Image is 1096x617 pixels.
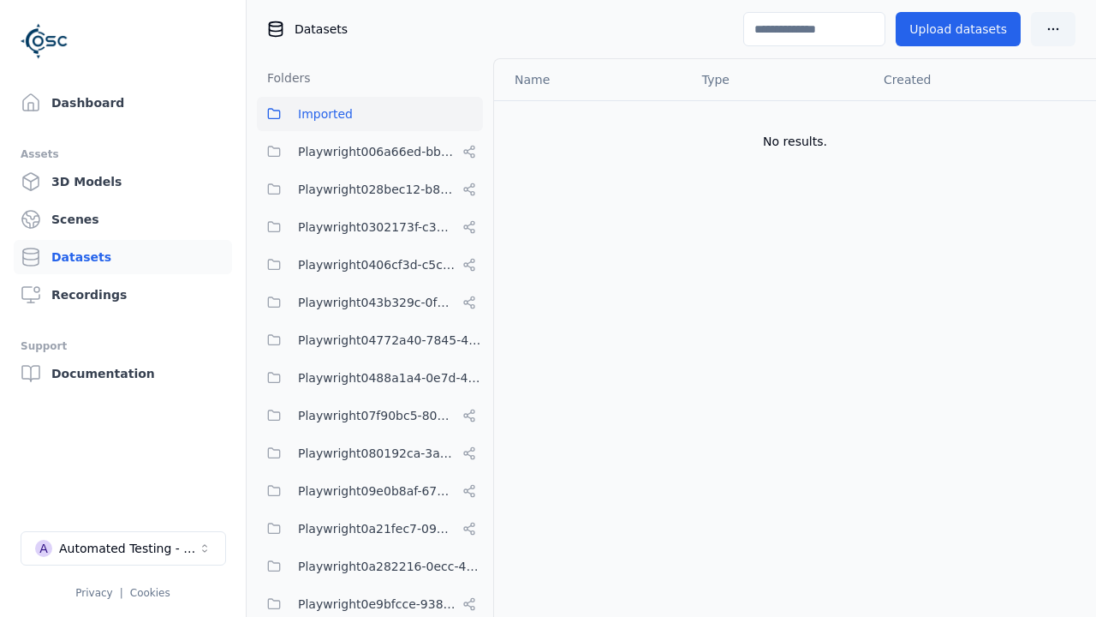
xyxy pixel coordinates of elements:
[298,481,456,501] span: Playwright09e0b8af-6797-487c-9a58-df45af994400
[59,540,198,557] div: Automated Testing - Playwright
[870,59,1069,100] th: Created
[14,278,232,312] a: Recordings
[298,443,456,464] span: Playwright080192ca-3ab8-4170-8689-2c2dffafb10d
[298,405,456,426] span: Playwright07f90bc5-80d1-4d58-862e-051c9f56b799
[14,165,232,199] a: 3D Models
[21,144,225,165] div: Assets
[120,587,123,599] span: |
[21,17,68,65] img: Logo
[298,255,456,275] span: Playwright0406cf3d-c5c6-4809-a891-d4d7aaf60441
[257,474,483,508] button: Playwright09e0b8af-6797-487c-9a58-df45af994400
[298,330,483,350] span: Playwright04772a40-7845-40f2-bf94-f85d29927f9d
[257,248,483,282] button: Playwright0406cf3d-c5c6-4809-a891-d4d7aaf60441
[257,361,483,395] button: Playwright0488a1a4-0e7d-4299-bdea-dd156cc484d6
[257,549,483,584] button: Playwright0a282216-0ecc-4192-904d-1db5382f43aa
[298,594,456,614] span: Playwright0e9bfcce-9385-4655-aad9-5e1830d0cbce
[257,135,483,169] button: Playwright006a66ed-bbfa-4b84-a6f2-8b03960da6f1
[257,97,483,131] button: Imported
[257,69,311,87] h3: Folders
[494,59,688,100] th: Name
[257,172,483,207] button: Playwright028bec12-b853-4041-8716-f34111cdbd0b
[257,210,483,244] button: Playwright0302173f-c313-40eb-a2c1-2f14b0f3806f
[35,540,52,557] div: A
[298,292,456,313] span: Playwright043b329c-0fea-4eef-a1dd-c1b85d96f68d
[688,59,870,100] th: Type
[130,587,170,599] a: Cookies
[298,104,353,124] span: Imported
[298,518,456,539] span: Playwright0a21fec7-093e-446e-ac90-feefe60349da
[298,368,483,388] span: Playwright0488a1a4-0e7d-4299-bdea-dd156cc484d6
[257,285,483,320] button: Playwright043b329c-0fea-4eef-a1dd-c1b85d96f68d
[257,398,483,433] button: Playwright07f90bc5-80d1-4d58-862e-051c9f56b799
[257,512,483,546] button: Playwright0a21fec7-093e-446e-ac90-feefe60349da
[75,587,112,599] a: Privacy
[298,556,483,577] span: Playwright0a282216-0ecc-4192-904d-1db5382f43aa
[298,179,456,200] span: Playwright028bec12-b853-4041-8716-f34111cdbd0b
[295,21,348,38] span: Datasets
[494,100,1096,183] td: No results.
[14,202,232,237] a: Scenes
[14,356,232,391] a: Documentation
[257,436,483,470] button: Playwright080192ca-3ab8-4170-8689-2c2dffafb10d
[14,86,232,120] a: Dashboard
[298,217,456,237] span: Playwright0302173f-c313-40eb-a2c1-2f14b0f3806f
[21,531,226,566] button: Select a workspace
[896,12,1021,46] button: Upload datasets
[298,141,456,162] span: Playwright006a66ed-bbfa-4b84-a6f2-8b03960da6f1
[257,323,483,357] button: Playwright04772a40-7845-40f2-bf94-f85d29927f9d
[21,336,225,356] div: Support
[14,240,232,274] a: Datasets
